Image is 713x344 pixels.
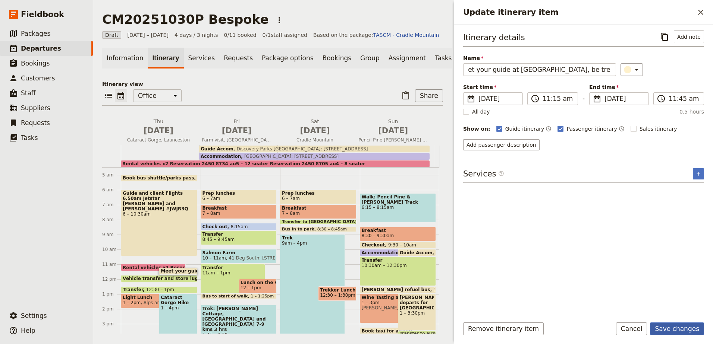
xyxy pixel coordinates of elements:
[566,125,617,133] span: Passenger itinerary
[21,74,55,82] span: Customers
[102,306,121,312] div: 2 pm
[202,294,251,299] span: Bus to start of walk
[621,63,643,76] button: ​
[201,264,266,293] div: Transfer11am – 1pm
[582,94,585,105] span: -
[362,242,389,248] span: Checkout
[121,118,199,145] button: Thu [DATE]Cataract Gorge, Launceston
[159,294,197,338] div: Cataract Gorge Hike1 – 4pm
[202,118,271,136] h2: Fri
[123,287,146,292] span: Transfer
[463,63,616,76] input: Name
[282,235,343,241] span: Trek
[400,295,434,310] span: [PERSON_NAME] departs for [GEOGRAPHIC_DATA].
[280,227,356,232] div: Bus in to park8:30 – 8:45am
[282,211,300,216] span: 7 – 8am
[360,242,436,249] div: Checkout9:30 – 10am
[21,134,38,141] span: Tasks
[233,146,368,152] span: Discovery Parks [GEOGRAPHIC_DATA]: [STREET_ADDRESS]
[694,6,707,19] button: Close drawer
[674,31,704,43] button: Add note
[463,83,523,91] span: Start time
[202,250,275,255] span: Salmon Farm
[388,242,416,248] span: 9:30 – 10am
[159,268,197,275] div: Meet your guide at [GEOGRAPHIC_DATA]
[202,265,264,270] span: Transfer
[121,286,197,293] div: Transfer12:30 – 1pm
[282,220,360,224] span: Transfer to [GEOGRAPHIC_DATA]
[362,228,434,233] span: Breakfast
[239,279,277,293] div: Lunch on the way12 – 1pm
[360,227,436,241] div: Breakfast8:30 – 9:30am
[505,125,544,133] span: Guide itinerary
[21,60,50,67] span: Bookings
[362,300,423,305] span: 1 – 3pm
[362,287,434,292] span: [PERSON_NAME] refuel bus
[123,300,141,305] span: 1 – 2pm
[102,89,115,102] button: List view
[102,232,121,238] div: 9 am
[362,305,423,310] span: [PERSON_NAME]: [STREET_ADDRESS]
[199,118,277,145] button: Fri [DATE]Farm visit, [GEOGRAPHIC_DATA]
[498,171,504,176] span: ​
[102,187,121,193] div: 6 am
[102,321,121,327] div: 3 pm
[202,237,235,242] span: 8:45 – 9:45am
[202,232,275,237] span: Transfer
[201,230,277,245] div: Transfer8:45 – 9:45am
[400,331,445,336] span: Transfer to airport
[398,294,436,331] div: [PERSON_NAME] departs for [GEOGRAPHIC_DATA].1 – 3:30pm
[202,306,275,332] span: Trek: [PERSON_NAME] Cottage, [GEOGRAPHIC_DATA] and [GEOGRAPHIC_DATA] 7-9 kms 3 hrs
[21,89,36,97] span: Staff
[201,249,277,264] div: Salmon Farm10 – 11am41 Deg South: [STREET_ADDRESS][US_STATE]
[434,287,462,292] span: 12:30 – 1pm
[102,48,148,69] a: Information
[669,94,699,103] input: ​
[102,261,121,267] div: 11 am
[399,89,412,102] button: Paste itinerary item
[650,322,704,335] button: Save changes
[202,332,275,337] span: 1:45 – 4:30pm
[21,327,35,334] span: Help
[362,194,434,205] span: Walk: Pencil Pine & [PERSON_NAME] Track
[121,137,196,143] span: Cataract Gorge, Launceston
[231,224,248,229] span: 8:15am
[317,227,347,232] span: 8:30 – 8:45am
[201,204,277,219] div: Breakfast7 – 8am
[123,191,195,211] span: Guide and client Flights 6.50am Jetstar [PERSON_NAME] and [PERSON_NAME] #JWJR3Q
[463,32,525,43] h3: Itinerary details
[202,196,220,201] span: 6 – 7am
[362,328,423,334] span: Book taxi for airport
[224,31,257,39] span: 0/11 booked
[21,30,50,37] span: Packages
[123,276,235,281] span: Vehicle transfer and store luggage at hotel
[202,125,271,136] span: [DATE]
[604,94,644,103] span: [DATE]
[21,45,61,52] span: Departures
[201,146,233,152] span: Guide Accom
[640,125,677,133] span: Sales itinerary
[21,312,47,319] span: Settings
[121,175,197,182] div: Book bus shuttle/parks pass
[124,118,193,136] h2: Thu
[121,189,197,256] div: Guide and client Flights 6.50am Jetstar [PERSON_NAME] and [PERSON_NAME] #JWJR3Q6 – 10:30am
[280,219,356,224] div: Transfer to [GEOGRAPHIC_DATA]
[102,291,121,297] div: 1 pm
[202,224,231,229] span: Check out
[280,125,350,136] span: [DATE]
[280,204,356,219] div: Breakfast7 – 8am
[127,31,169,39] span: [DATE] – [DATE]
[282,196,300,201] span: 6 – 7am
[282,241,343,246] span: 9am – 4pm
[355,137,431,143] span: Pencil Pine [PERSON_NAME] Walk, Winery Lunch
[360,286,436,293] div: [PERSON_NAME] refuel bus12:30 – 1pm
[360,327,425,342] div: Book taxi for airport3:15 – 4:15pm
[201,223,277,230] div: Check out8:15am
[146,287,174,292] span: 12:30 – 1pm
[202,191,275,196] span: Prep lunches
[320,287,354,293] span: Trekker Lunch on route
[693,168,704,179] button: Add service inclusion
[463,139,540,150] button: Add passenger description
[121,145,434,167] div: Rental vehicles x2 Reservation 2450 8734 au5 – 12 seater Reservation 2450 8705 au4 – 8 seaterAcco...
[398,331,436,336] div: Transfer to airport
